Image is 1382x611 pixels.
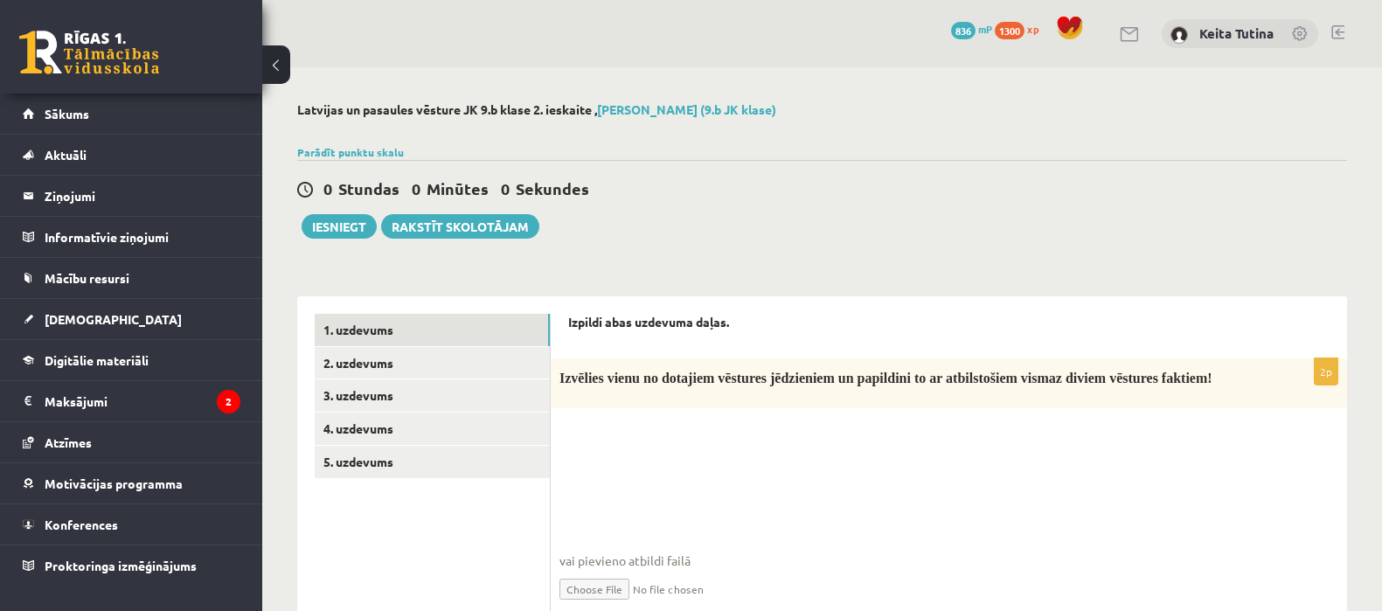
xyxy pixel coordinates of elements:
[597,101,776,117] a: [PERSON_NAME] (9.b JK klase)
[23,258,240,298] a: Mācību resursi
[217,390,240,413] i: 2
[23,504,240,545] a: Konferences
[23,381,240,421] a: Maksājumi2
[302,214,377,239] button: Iesniegt
[45,270,129,286] span: Mācību resursi
[297,102,1347,117] h2: Latvijas un pasaules vēsture JK 9.b klase 2. ieskaite ,
[1314,358,1338,385] p: 2p
[19,31,159,74] a: Rīgas 1. Tālmācības vidusskola
[315,314,550,346] a: 1. uzdevums
[23,176,240,216] a: Ziņojumi
[427,178,489,198] span: Minūtes
[951,22,992,36] a: 836 mP
[315,347,550,379] a: 2. uzdevums
[23,135,240,175] a: Aktuāli
[23,463,240,503] a: Motivācijas programma
[23,94,240,134] a: Sākums
[45,434,92,450] span: Atzīmes
[568,314,729,330] strong: Izpildi abas uzdevuma daļas.
[45,558,197,573] span: Proktoringa izmēģinājums
[315,446,550,478] a: 5. uzdevums
[381,214,539,239] a: Rakstīt skolotājam
[338,178,399,198] span: Stundas
[45,176,240,216] legend: Ziņojumi
[559,552,1338,570] span: vai pievieno atbildi failā
[23,422,240,462] a: Atzīmes
[315,413,550,445] a: 4. uzdevums
[23,217,240,257] a: Informatīvie ziņojumi
[1027,22,1038,36] span: xp
[323,178,332,198] span: 0
[1199,24,1274,42] a: Keita Tutina
[995,22,1024,39] span: 1300
[23,340,240,380] a: Digitālie materiāli
[297,145,404,159] a: Parādīt punktu skalu
[23,299,240,339] a: [DEMOGRAPHIC_DATA]
[45,217,240,257] legend: Informatīvie ziņojumi
[45,476,183,491] span: Motivācijas programma
[315,379,550,412] a: 3. uzdevums
[412,178,420,198] span: 0
[45,311,182,327] span: [DEMOGRAPHIC_DATA]
[951,22,976,39] span: 836
[45,147,87,163] span: Aktuāli
[45,517,118,532] span: Konferences
[995,22,1047,36] a: 1300 xp
[45,352,149,368] span: Digitālie materiāli
[978,22,992,36] span: mP
[516,178,589,198] span: Sekundes
[501,178,510,198] span: 0
[23,545,240,586] a: Proktoringa izmēģinājums
[559,371,1212,385] span: Izvēlies vienu no dotajiem vēstures jēdzieniem un papildini to ar atbilstošiem vismaz diviem vēst...
[45,381,240,421] legend: Maksājumi
[45,106,89,122] span: Sākums
[1170,26,1188,44] img: Keita Tutina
